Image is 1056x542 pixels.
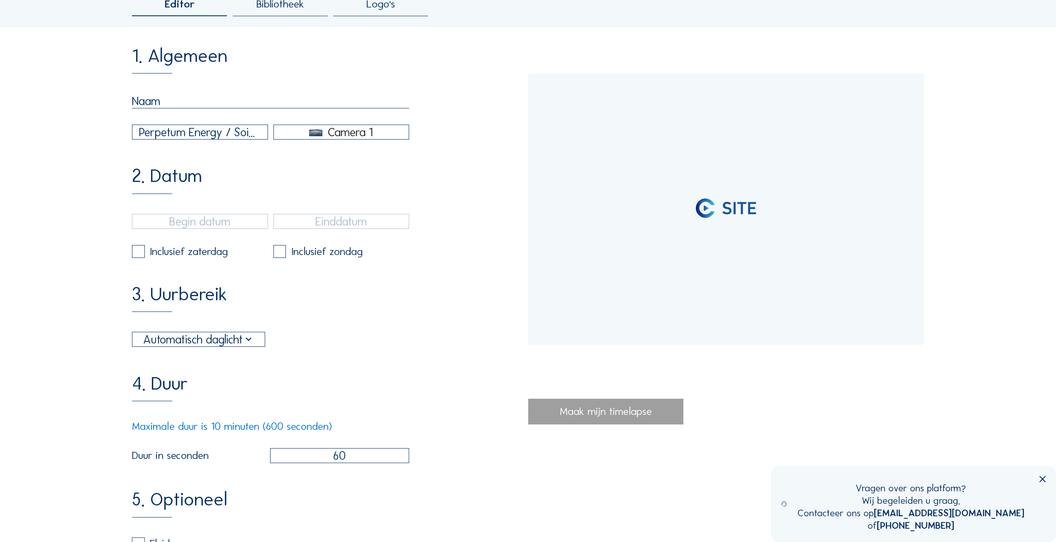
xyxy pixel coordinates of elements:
[132,167,202,194] div: 2. Datum
[528,399,684,424] div: Maak mijn timelapse
[139,123,261,141] div: Perpetum Energy / Soignies Perlonjour
[797,495,1024,507] div: Wij begeleiden u graag.
[132,285,227,312] div: 3. Uurbereik
[274,125,409,139] div: selected_image_1508Camera 1
[781,482,787,525] img: operator
[697,198,714,218] img: logo_pic
[273,214,410,229] input: Einddatum
[132,47,227,74] div: 1. Algemeen
[877,520,954,531] a: [PHONE_NUMBER]
[143,331,254,348] div: Automatisch daglicht
[132,94,409,108] input: Naam
[797,507,1024,520] div: Contacteer ons op
[132,421,409,432] div: Maximale duur is 10 minuten (600 seconden)
[309,129,322,136] img: selected_image_1508
[722,202,756,215] img: logo_text
[132,332,265,346] div: Automatisch daglicht
[797,520,1024,532] div: of
[874,507,1024,519] a: [EMAIL_ADDRESS][DOMAIN_NAME]
[132,450,270,461] label: Duur in seconden
[797,482,1024,495] div: Vragen over ons platform?
[132,125,268,139] div: Perpetum Energy / Soignies Perlonjour
[132,374,188,401] div: 4. Duur
[291,246,363,257] div: Inclusief zondag
[132,214,268,229] input: Begin datum
[328,128,373,136] div: Camera 1
[150,246,228,257] div: Inclusief zaterdag
[132,490,227,517] div: 5. Optioneel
